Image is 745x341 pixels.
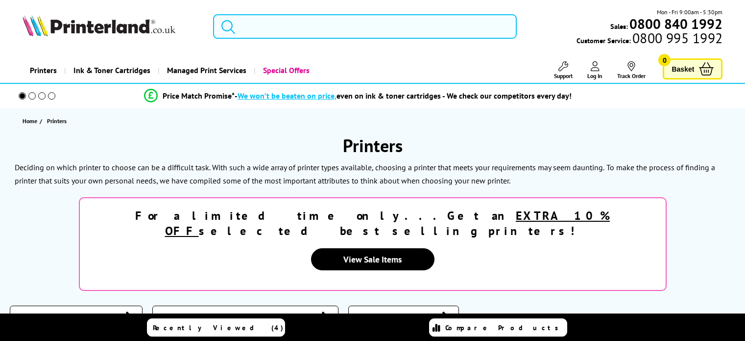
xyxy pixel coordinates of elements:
span: Multifunction Printers [163,311,316,321]
span: Support [554,72,573,79]
a: Printers [23,58,64,83]
div: - even on ink & toner cartridges - We check our competitors every day! [235,91,572,101]
span: 0 [658,54,671,66]
span: Compare Products [445,323,564,332]
span: We won’t be beaten on price, [238,91,336,101]
span: Price Match Promise* [163,91,235,101]
a: View Sale Items [311,248,434,270]
u: EXTRA 10% OFF [165,208,610,238]
a: Special Offers [254,58,317,83]
a: Track Order [617,61,646,79]
p: To make the process of finding a printer that suits your own personal needs, we have compiled som... [15,162,715,185]
span: Printers [47,117,67,125]
a: Printerland Logo [23,15,201,38]
span: Log In [587,72,602,79]
span: A3 Printers [359,311,437,321]
a: Managed Print Services [158,58,254,83]
a: Log In [587,61,602,79]
a: A3 Printers [348,306,459,326]
span: 0800 995 1992 [631,33,722,43]
img: Printerland Logo [23,15,175,36]
span: Basket [672,62,694,76]
a: 0800 840 1992 [628,19,722,28]
b: 0800 840 1992 [629,15,722,33]
a: Basket 0 [663,58,722,79]
span: Ink & Toner Cartridges [73,58,150,83]
span: Laser Printers [20,311,120,321]
h1: Printers [10,134,735,157]
a: Compare Products [429,318,567,337]
a: Support [554,61,573,79]
span: Recently Viewed (4) [153,323,284,332]
a: Home [23,116,40,126]
a: Laser Printers [10,306,143,326]
a: Ink & Toner Cartridges [64,58,158,83]
a: Multifunction Printers [152,306,338,326]
li: modal_Promise [5,87,711,105]
a: Recently Viewed (4) [147,318,285,337]
span: Mon - Fri 9:00am - 5:30pm [657,7,722,17]
strong: For a limited time only...Get an selected best selling printers! [135,208,610,238]
p: Deciding on which printer to choose can be a difficult task. With such a wide array of printer ty... [15,162,604,172]
span: Customer Service: [577,33,722,45]
span: Sales: [610,22,628,31]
